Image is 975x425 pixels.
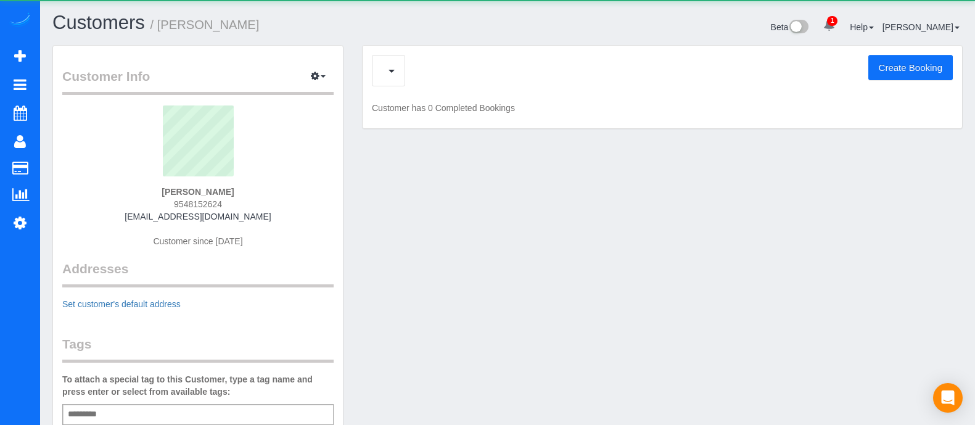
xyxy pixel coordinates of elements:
a: Customers [52,12,145,33]
a: [EMAIL_ADDRESS][DOMAIN_NAME] [125,212,271,221]
img: Automaid Logo [7,12,32,30]
a: Help [850,22,874,32]
span: 9548152624 [174,199,222,209]
strong: [PERSON_NAME] [162,187,234,197]
a: Set customer's default address [62,299,181,309]
img: New interface [788,20,808,36]
p: Customer has 0 Completed Bookings [372,102,953,114]
button: Create Booking [868,55,953,81]
a: Beta [771,22,809,32]
a: 1 [817,12,841,39]
span: Customer since [DATE] [153,236,242,246]
legend: Tags [62,335,334,363]
a: [PERSON_NAME] [882,22,960,32]
legend: Customer Info [62,67,334,95]
small: / [PERSON_NAME] [150,18,260,31]
label: To attach a special tag to this Customer, type a tag name and press enter or select from availabl... [62,373,334,398]
span: 1 [827,16,837,26]
div: Open Intercom Messenger [933,383,963,413]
